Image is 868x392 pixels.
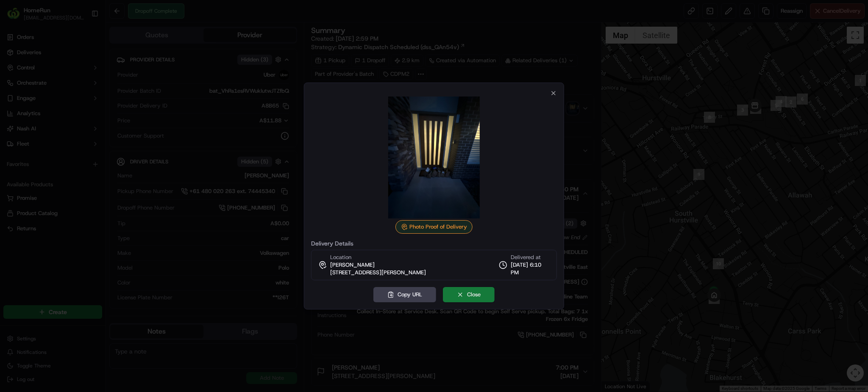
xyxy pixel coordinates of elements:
[373,97,495,218] img: photo_proof_of_delivery image
[330,254,351,261] span: Location
[330,261,375,269] span: [PERSON_NAME]
[511,254,550,261] span: Delivered at
[511,261,550,276] span: [DATE] 6:10 PM
[330,269,426,276] span: [STREET_ADDRESS][PERSON_NAME]
[443,287,495,302] button: Close
[311,240,557,246] label: Delivery Details
[395,220,473,234] div: Photo Proof of Delivery
[373,287,436,302] button: Copy URL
